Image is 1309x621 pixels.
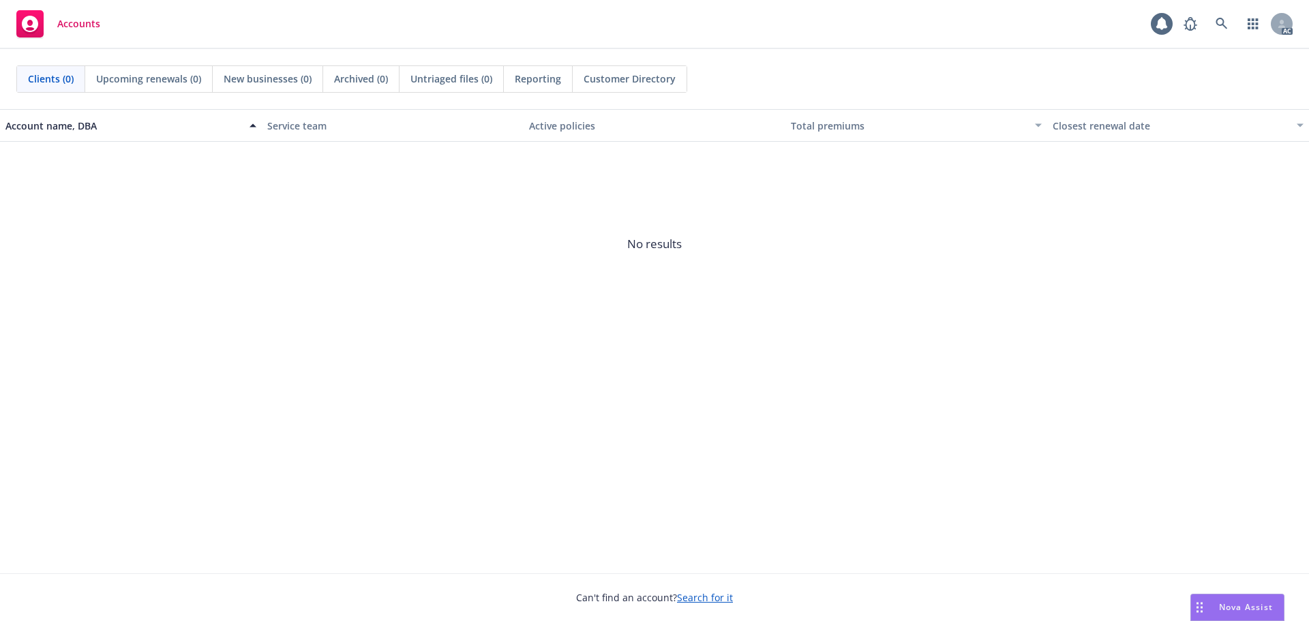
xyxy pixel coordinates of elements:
button: Total premiums [785,109,1047,142]
div: Drag to move [1191,594,1208,620]
a: Switch app [1239,10,1267,37]
div: Total premiums [791,119,1027,133]
a: Search [1208,10,1235,37]
span: Accounts [57,18,100,29]
a: Search for it [677,591,733,604]
span: Upcoming renewals (0) [96,72,201,86]
button: Closest renewal date [1047,109,1309,142]
span: Archived (0) [334,72,388,86]
div: Account name, DBA [5,119,241,133]
button: Active policies [524,109,785,142]
span: New businesses (0) [224,72,312,86]
span: Clients (0) [28,72,74,86]
button: Nova Assist [1190,594,1284,621]
a: Report a Bug [1177,10,1204,37]
div: Service team [267,119,518,133]
button: Service team [262,109,524,142]
span: Nova Assist [1219,601,1273,613]
div: Active policies [529,119,780,133]
span: Can't find an account? [576,590,733,605]
div: Closest renewal date [1053,119,1289,133]
span: Reporting [515,72,561,86]
a: Accounts [11,5,106,43]
span: Customer Directory [584,72,676,86]
span: Untriaged files (0) [410,72,492,86]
